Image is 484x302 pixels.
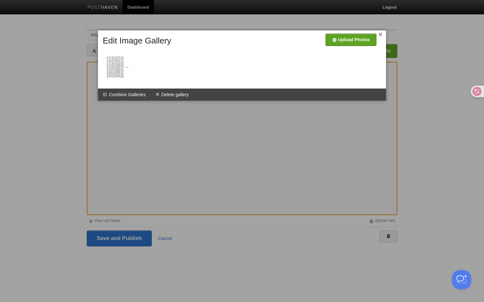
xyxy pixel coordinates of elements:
li: Delete gallery [150,89,194,101]
h5: Edit Image Gallery [103,36,171,45]
li: Combine Galleries [98,89,150,101]
iframe: Help Scout Beacon - Open [452,270,471,289]
img: thumb_Pasted_image_20250427125858.png [103,51,135,83]
a: × [378,33,383,36]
